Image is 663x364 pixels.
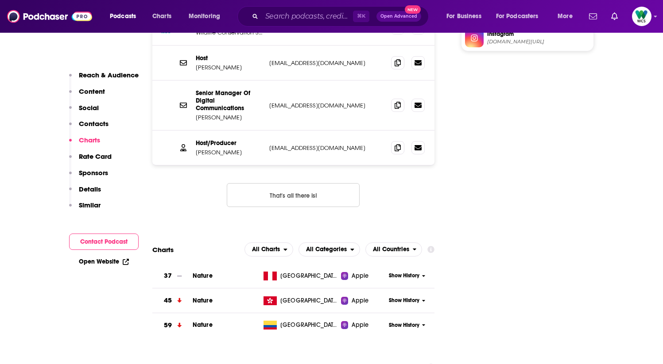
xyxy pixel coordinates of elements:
[551,9,584,23] button: open menu
[164,295,172,306] h3: 45
[352,321,368,330] span: Apple
[196,114,262,121] p: [PERSON_NAME]
[69,201,101,217] button: Similar
[389,297,419,304] span: Show History
[280,272,338,280] span: Peru
[299,242,360,257] h2: Categories
[152,10,171,23] span: Charts
[164,320,172,330] h3: 59
[260,321,341,330] a: [GEOGRAPHIC_DATA]
[244,242,293,257] h2: Platforms
[79,201,101,209] p: Similar
[152,264,193,288] a: 37
[104,9,147,23] button: open menu
[352,296,368,305] span: Apple
[446,10,481,23] span: For Business
[69,169,108,185] button: Sponsors
[152,288,193,313] a: 45
[352,272,368,280] span: Apple
[386,272,428,280] button: Show History
[227,183,360,207] button: Nothing here.
[79,169,108,177] p: Sponsors
[440,9,492,23] button: open menu
[152,313,193,337] a: 59
[280,321,338,330] span: Colombia
[164,271,172,281] h3: 37
[196,139,262,147] p: Host/Producer
[373,246,409,253] span: All Countries
[632,7,651,26] img: User Profile
[306,246,347,253] span: All Categories
[79,258,129,265] a: Open Website
[496,10,539,23] span: For Podcasters
[110,10,136,23] span: Podcasts
[341,296,386,305] a: Apple
[341,321,386,330] a: Apple
[252,246,280,253] span: All Charts
[386,322,428,329] button: Show History
[269,59,384,67] p: [EMAIL_ADDRESS][DOMAIN_NAME]
[341,272,386,280] a: Apple
[558,10,573,23] span: More
[69,103,99,120] button: Social
[246,6,437,27] div: Search podcasts, credits, & more...
[69,152,112,169] button: Rate Card
[69,71,139,87] button: Reach & Audience
[365,242,423,257] h2: Countries
[299,242,360,257] button: open menu
[79,119,109,128] p: Contacts
[193,321,213,329] a: Nature
[244,242,293,257] button: open menu
[632,7,651,26] button: Show profile menu
[79,103,99,112] p: Social
[79,136,100,144] p: Charts
[386,297,428,304] button: Show History
[79,152,112,161] p: Rate Card
[189,10,220,23] span: Monitoring
[79,87,105,96] p: Content
[152,245,174,254] h2: Charts
[585,9,601,24] a: Show notifications dropdown
[182,9,232,23] button: open menu
[365,242,423,257] button: open menu
[193,272,213,280] a: Nature
[196,54,262,62] p: Host
[193,297,213,304] a: Nature
[389,322,419,329] span: Show History
[280,296,338,305] span: Hong Kong
[465,29,590,47] a: Instagram[DOMAIN_NAME][URL]
[196,149,262,156] p: [PERSON_NAME]
[353,11,369,22] span: ⌘ K
[380,14,417,19] span: Open Advanced
[389,272,419,280] span: Show History
[260,272,341,280] a: [GEOGRAPHIC_DATA]
[147,9,177,23] a: Charts
[269,144,384,152] p: [EMAIL_ADDRESS][DOMAIN_NAME]
[69,87,105,103] button: Content
[262,9,353,23] input: Search podcasts, credits, & more...
[69,234,139,250] button: Contact Podcast
[69,136,100,152] button: Charts
[7,8,92,25] img: Podchaser - Follow, Share and Rate Podcasts
[79,185,101,193] p: Details
[69,185,101,201] button: Details
[487,38,590,45] span: instagram.com/wcswildaudio
[376,11,421,22] button: Open AdvancedNew
[269,102,384,109] p: [EMAIL_ADDRESS][DOMAIN_NAME]
[79,71,139,79] p: Reach & Audience
[632,7,651,26] span: Logged in as WCS_Newsroom
[196,64,262,71] p: [PERSON_NAME]
[490,9,551,23] button: open menu
[260,296,341,305] a: [GEOGRAPHIC_DATA]
[487,30,590,38] span: Instagram
[69,119,109,136] button: Contacts
[608,9,621,24] a: Show notifications dropdown
[196,89,262,112] p: Senior Manager Of Digital Communications
[405,5,421,14] span: New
